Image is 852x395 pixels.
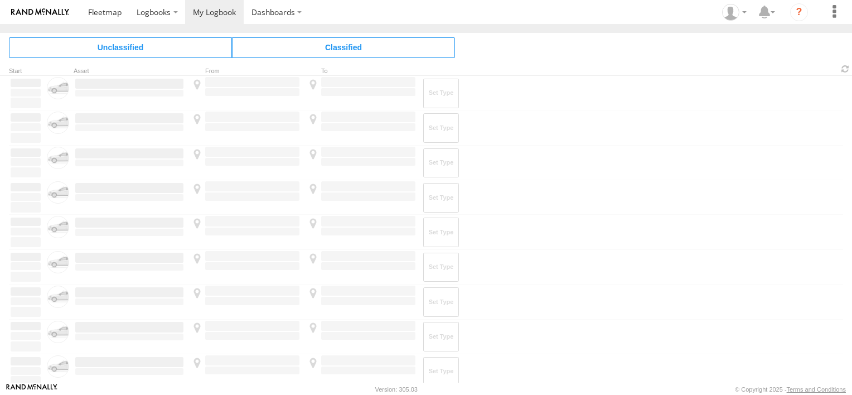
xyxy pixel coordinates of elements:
[735,386,846,393] div: © Copyright 2025 -
[74,69,185,74] div: Asset
[306,69,417,74] div: To
[790,3,808,21] i: ?
[232,37,455,57] span: Click to view Classified Trips
[11,8,69,16] img: rand-logo.svg
[839,64,852,74] span: Refresh
[9,69,42,74] div: Click to Sort
[190,69,301,74] div: From
[787,386,846,393] a: Terms and Conditions
[718,4,751,21] div: Trevor Wilson
[375,386,418,393] div: Version: 305.03
[9,37,232,57] span: Click to view Unclassified Trips
[6,384,57,395] a: Visit our Website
